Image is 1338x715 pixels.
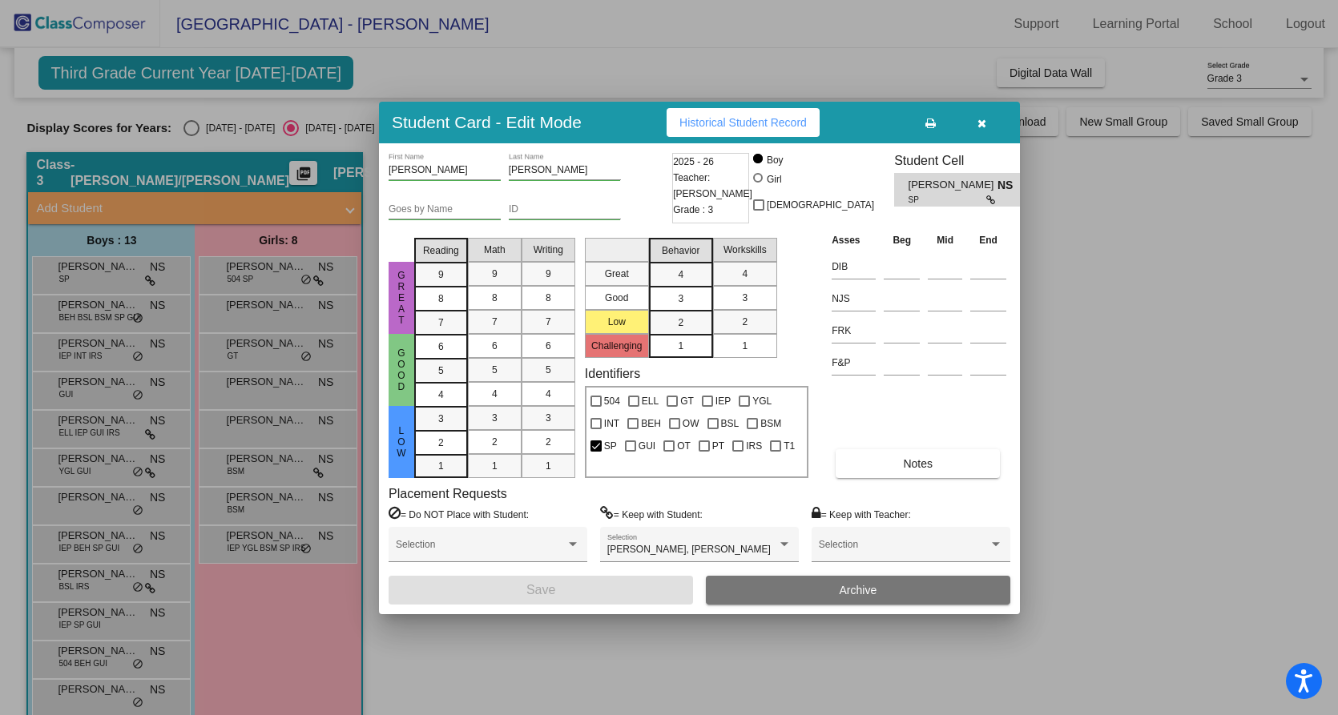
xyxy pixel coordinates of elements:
[836,449,1000,478] button: Notes
[492,363,498,377] span: 5
[438,339,444,354] span: 6
[667,108,820,137] button: Historical Student Record
[389,486,507,501] label: Placement Requests
[828,231,880,249] th: Asses
[903,457,933,470] span: Notes
[683,414,699,433] span: OW
[389,506,529,522] label: = Do NOT Place with Student:
[680,392,694,411] span: GT
[812,506,911,522] label: = Keep with Teacher:
[784,436,795,456] span: T1
[546,459,551,473] span: 1
[604,392,620,411] span: 504
[492,435,498,449] span: 2
[678,315,683,330] span: 2
[394,425,409,459] span: Low
[492,387,498,401] span: 4
[604,414,619,433] span: INT
[438,459,444,473] span: 1
[677,436,691,456] span: OT
[484,243,506,257] span: Math
[678,339,683,353] span: 1
[546,435,551,449] span: 2
[673,154,714,170] span: 2025 - 26
[678,291,683,306] span: 3
[492,291,498,305] span: 8
[723,243,767,257] span: Workskills
[604,436,617,456] span: SP
[600,506,703,522] label: = Keep with Student:
[706,576,1010,605] button: Archive
[585,366,640,381] label: Identifiers
[832,255,876,279] input: assessment
[894,153,1034,168] h3: Student Cell
[924,231,966,249] th: Mid
[546,387,551,401] span: 4
[438,364,444,378] span: 5
[607,544,771,555] span: [PERSON_NAME], [PERSON_NAME]
[546,267,551,281] span: 9
[760,414,781,433] span: BSM
[742,315,748,329] span: 2
[492,459,498,473] span: 1
[641,414,661,433] span: BEH
[742,339,748,353] span: 1
[392,112,582,132] h3: Student Card - Edit Mode
[438,291,444,306] span: 8
[966,231,1010,249] th: End
[642,392,659,411] span: ELL
[526,583,555,597] span: Save
[742,267,748,281] span: 4
[840,584,877,597] span: Archive
[662,243,699,258] span: Behavior
[752,392,772,411] span: YGL
[438,388,444,402] span: 4
[767,195,874,215] span: [DEMOGRAPHIC_DATA]
[679,116,807,129] span: Historical Student Record
[394,347,409,392] span: Good
[389,204,501,215] input: goes by name
[712,436,724,456] span: PT
[909,177,997,194] span: [PERSON_NAME]
[492,315,498,329] span: 7
[492,411,498,425] span: 3
[394,270,409,326] span: Great
[909,194,986,206] span: SP
[721,414,740,433] span: BSL
[832,319,876,343] input: assessment
[746,436,762,456] span: IRS
[438,267,444,282] span: 9
[546,363,551,377] span: 5
[997,177,1020,194] span: NS
[832,287,876,311] input: assessment
[492,267,498,281] span: 9
[639,436,655,456] span: GUI
[546,339,551,353] span: 6
[766,153,784,167] div: Boy
[546,411,551,425] span: 3
[534,243,563,257] span: Writing
[546,291,551,305] span: 8
[423,243,459,258] span: Reading
[715,392,731,411] span: IEP
[673,202,713,218] span: Grade : 3
[438,315,444,330] span: 7
[673,170,752,202] span: Teacher: [PERSON_NAME]
[742,291,748,305] span: 3
[678,267,683,282] span: 4
[492,339,498,353] span: 6
[832,351,876,375] input: assessment
[766,172,782,187] div: Girl
[880,231,924,249] th: Beg
[389,576,693,605] button: Save
[546,315,551,329] span: 7
[438,436,444,450] span: 2
[438,412,444,426] span: 3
